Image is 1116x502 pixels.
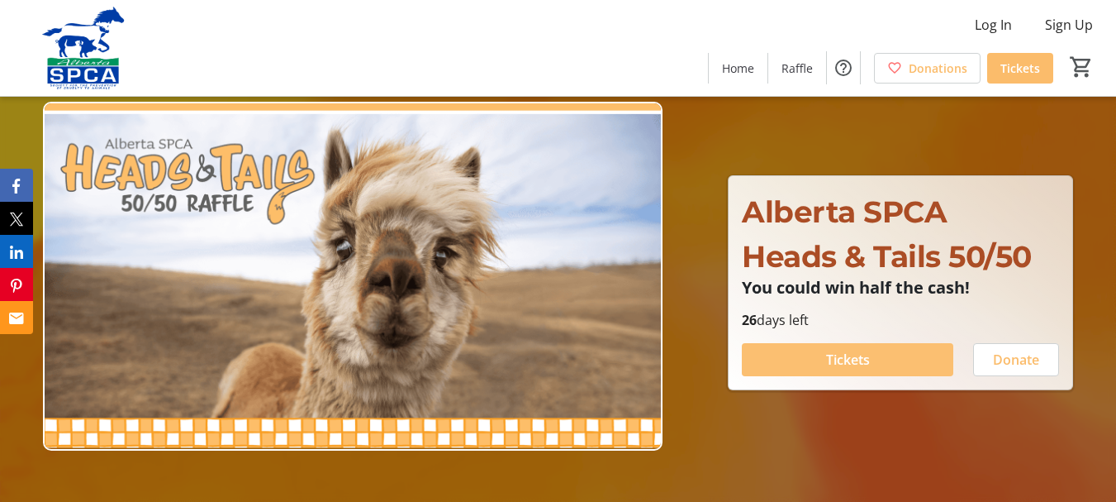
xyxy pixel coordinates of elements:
button: Tickets [742,343,953,376]
a: Donations [874,53,981,84]
img: Campaign CTA Media Photo [43,102,662,451]
a: Raffle [768,53,826,84]
span: Tickets [826,350,870,370]
span: Sign Up [1045,15,1093,35]
span: 26 [742,311,757,329]
span: Donate [993,350,1039,370]
span: Heads & Tails 50/50 [742,238,1032,275]
button: Help [827,51,860,84]
p: days left [742,310,1059,330]
a: Home [709,53,767,84]
span: Alberta SPCA [742,194,947,230]
button: Sign Up [1032,12,1106,38]
span: Log In [975,15,1012,35]
p: You could win half the cash! [742,279,1059,297]
span: Donations [909,60,967,77]
button: Donate [973,343,1059,376]
a: Tickets [987,53,1053,84]
span: Raffle [781,60,813,77]
img: Alberta SPCA's Logo [10,7,157,89]
button: Cart [1066,52,1096,82]
span: Home [722,60,754,77]
span: Tickets [1000,60,1040,77]
button: Log In [962,12,1025,38]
